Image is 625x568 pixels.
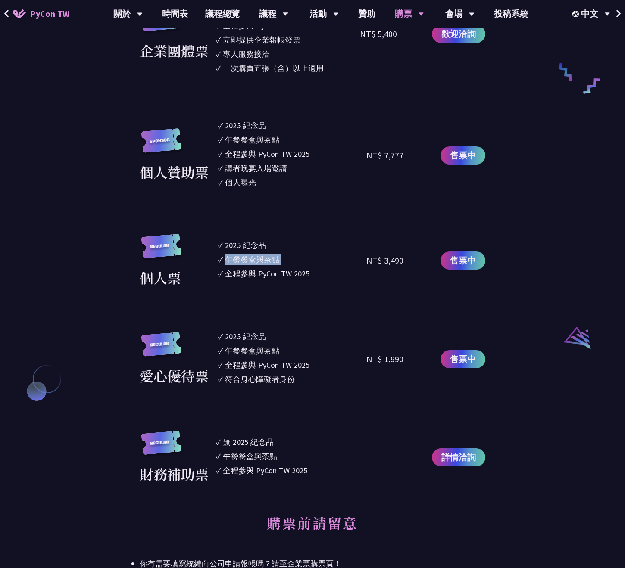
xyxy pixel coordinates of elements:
a: 售票中 [441,350,485,368]
div: 符合身心障礙者身份 [225,373,295,385]
div: 講者晚宴入場邀請 [225,162,287,174]
span: 售票中 [450,149,476,162]
li: ✓ [218,345,366,357]
li: ✓ [218,373,366,385]
div: 無 2025 紀念品 [223,436,274,448]
li: ✓ [218,134,366,146]
li: ✓ [218,162,366,174]
div: 全程參與 PyCon TW 2025 [225,148,309,160]
li: ✓ [218,177,366,188]
span: 售票中 [450,353,476,366]
img: regular.8f272d9.svg [140,234,183,267]
li: ✓ [218,120,366,131]
div: 全程參與 PyCon TW 2025 [225,359,309,371]
li: ✓ [218,359,366,371]
span: 售票中 [450,254,476,267]
li: ✓ [218,239,366,251]
span: 詳情洽詢 [441,451,476,464]
li: ✓ [218,331,366,342]
li: ✓ [216,34,360,46]
div: 個人曝光 [225,177,256,188]
div: 午餐餐盒與茶點 [225,345,279,357]
li: ✓ [216,48,360,60]
span: PyCon TW [30,7,69,20]
div: 午餐餐盒與茶點 [225,134,279,146]
div: 個人票 [140,267,181,288]
a: PyCon TW [4,3,78,25]
div: 午餐餐盒與茶點 [225,254,279,265]
div: 立即提供企業報帳發票 [223,34,300,46]
div: 全程參與 PyCon TW 2025 [225,268,309,279]
div: 全程參與 PyCon TW 2025 [223,465,307,476]
div: NT$ 5,400 [360,28,397,40]
div: 專人服務接洽 [223,48,269,60]
li: ✓ [216,62,360,74]
a: 售票中 [441,146,485,165]
div: 2025 紀念品 [225,120,266,131]
img: sponsor.43e6a3a.svg [140,128,183,161]
li: ✓ [218,254,366,265]
li: ✓ [218,268,366,279]
a: 歡迎洽詢 [432,25,485,43]
img: regular.8f272d9.svg [140,332,183,365]
div: NT$ 1,990 [366,353,403,366]
div: NT$ 3,490 [366,254,403,267]
img: Home icon of PyCon TW 2025 [13,9,26,18]
div: 2025 紀念品 [225,331,266,342]
a: 售票中 [441,251,485,270]
li: ✓ [218,148,366,160]
li: ✓ [216,450,360,462]
div: 個人贊助票 [140,161,209,182]
div: NT$ 7,777 [366,149,403,162]
h2: 購票前請留意 [140,506,485,553]
div: 企業團體票 [140,40,209,61]
img: regular.8f272d9.svg [140,431,183,464]
div: 2025 紀念品 [225,239,266,251]
div: 一次購買五張（含）以上適用 [223,62,324,74]
a: 詳情洽詢 [432,448,485,466]
li: ✓ [216,436,360,448]
div: 午餐餐盒與茶點 [223,450,277,462]
img: Locale Icon [572,11,581,17]
span: 歡迎洽詢 [441,28,476,40]
div: 財務補助票 [140,463,209,484]
div: 愛心優待票 [140,365,209,386]
li: ✓ [216,465,360,476]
